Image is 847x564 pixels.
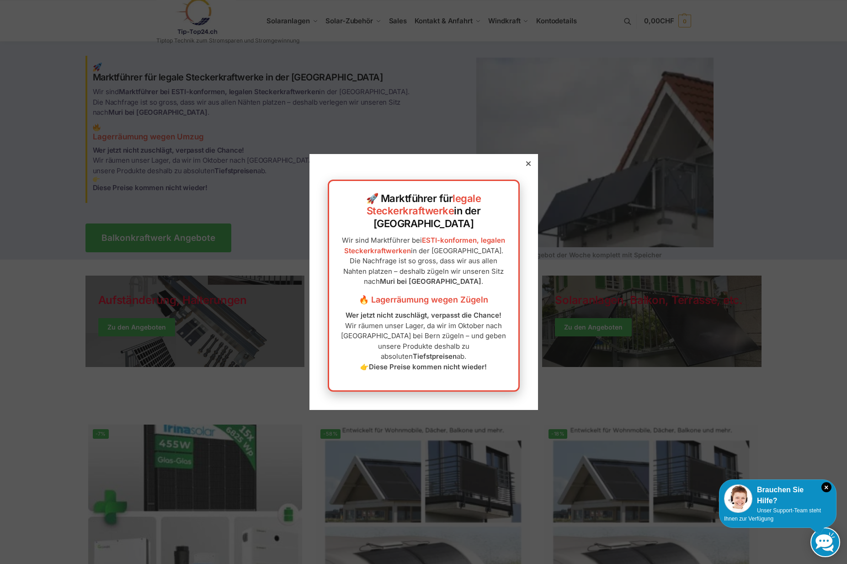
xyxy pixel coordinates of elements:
[821,482,831,492] i: Schließen
[724,484,752,513] img: Customer service
[346,311,501,319] strong: Wer jetzt nicht zuschlägt, verpasst die Chance!
[413,352,457,361] strong: Tiefstpreisen
[367,192,481,217] a: legale Steckerkraftwerke
[338,294,509,306] h3: 🔥 Lagerräumung wegen Zügeln
[724,484,831,506] div: Brauchen Sie Hilfe?
[369,362,487,371] strong: Diese Preise kommen nicht wieder!
[338,192,509,230] h2: 🚀 Marktführer für in der [GEOGRAPHIC_DATA]
[338,235,509,287] p: Wir sind Marktführer bei in der [GEOGRAPHIC_DATA]. Die Nachfrage ist so gross, dass wir aus allen...
[338,310,509,372] p: Wir räumen unser Lager, da wir im Oktober nach [GEOGRAPHIC_DATA] bei Bern zügeln – und geben unse...
[344,236,506,255] a: ESTI-konformen, legalen Steckerkraftwerken
[724,507,821,522] span: Unser Support-Team steht Ihnen zur Verfügung
[380,277,481,286] strong: Muri bei [GEOGRAPHIC_DATA]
